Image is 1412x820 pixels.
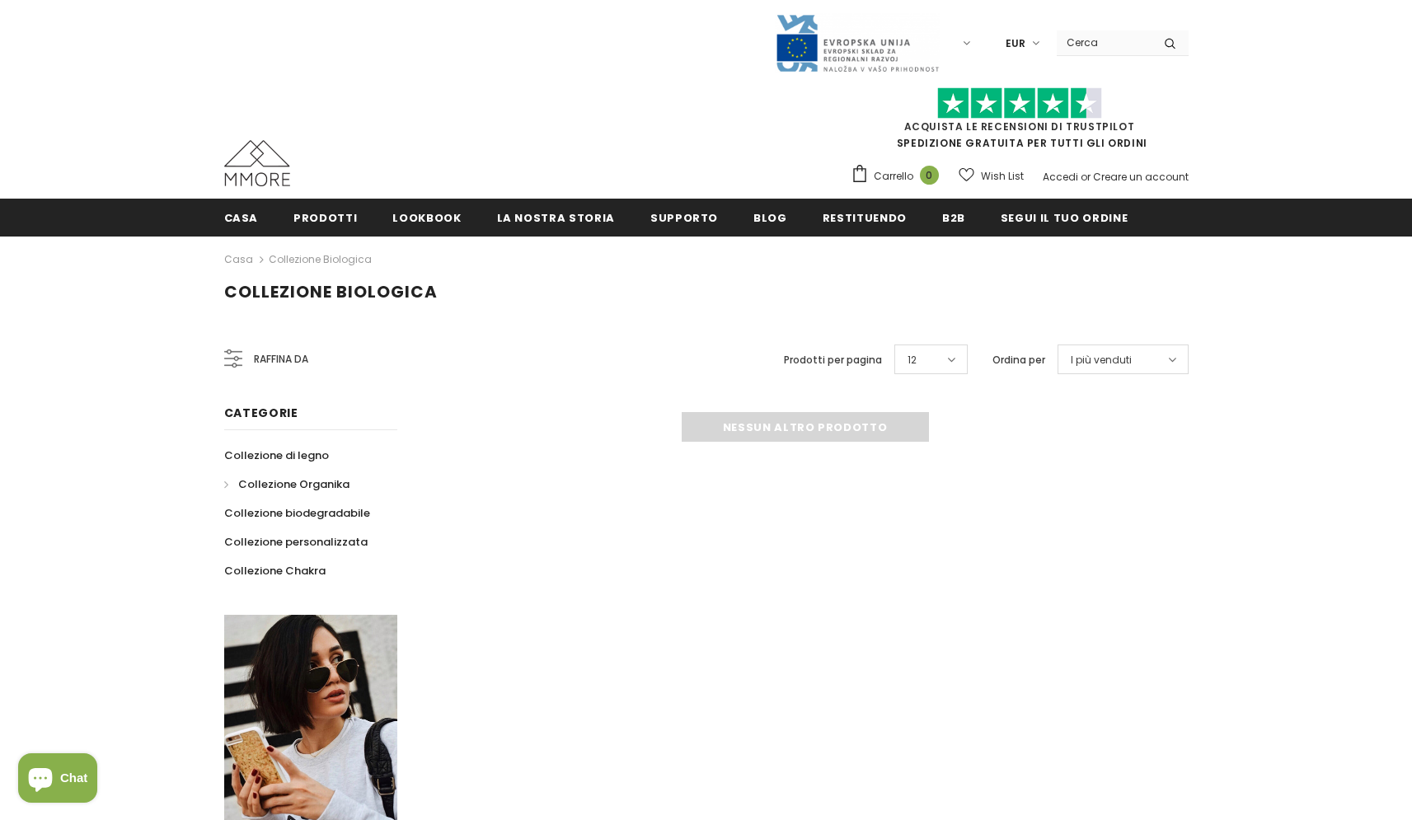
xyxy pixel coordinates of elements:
a: B2B [942,199,965,236]
span: Segui il tuo ordine [1001,210,1128,226]
a: Collezione Organika [224,470,349,499]
a: Collezione biologica [269,252,372,266]
span: Lookbook [392,210,461,226]
span: 12 [908,352,917,368]
a: Collezione di legno [224,441,329,470]
a: La nostra storia [497,199,615,236]
span: Wish List [981,168,1024,185]
a: Collezione Chakra [224,556,326,585]
a: Carrello 0 [851,164,947,189]
a: Collezione biodegradabile [224,499,370,527]
a: Casa [224,250,253,269]
a: Segui il tuo ordine [1001,199,1128,236]
span: Collezione personalizzata [224,534,368,550]
span: Collezione biodegradabile [224,505,370,521]
span: La nostra storia [497,210,615,226]
img: Casi MMORE [224,140,290,186]
a: Casa [224,199,259,236]
span: Collezione di legno [224,447,329,463]
a: Javni Razpis [775,35,940,49]
span: SPEDIZIONE GRATUITA PER TUTTI GLI ORDINI [851,95,1189,150]
span: Raffina da [254,350,308,368]
a: Prodotti [293,199,357,236]
label: Ordina per [992,352,1045,368]
a: Creare un account [1093,170,1189,184]
span: Carrello [874,168,913,185]
a: Restituendo [823,199,907,236]
span: 0 [920,166,939,185]
a: Wish List [959,162,1024,190]
span: Blog [753,210,787,226]
a: Accedi [1043,170,1078,184]
span: Categorie [224,405,298,421]
span: EUR [1006,35,1025,52]
a: Collezione personalizzata [224,527,368,556]
span: or [1081,170,1091,184]
span: Prodotti [293,210,357,226]
a: Lookbook [392,199,461,236]
label: Prodotti per pagina [784,352,882,368]
a: supporto [650,199,718,236]
span: Collezione Organika [238,476,349,492]
span: Restituendo [823,210,907,226]
span: Casa [224,210,259,226]
span: Collezione biologica [224,280,438,303]
a: Blog [753,199,787,236]
inbox-online-store-chat: Shopify online store chat [13,753,102,807]
span: Collezione Chakra [224,563,326,579]
a: Acquista le recensioni di TrustPilot [904,119,1135,134]
span: B2B [942,210,965,226]
span: I più venduti [1071,352,1132,368]
input: Search Site [1057,30,1152,54]
span: supporto [650,210,718,226]
img: Javni Razpis [775,13,940,73]
img: Fidati di Pilot Stars [937,87,1102,119]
